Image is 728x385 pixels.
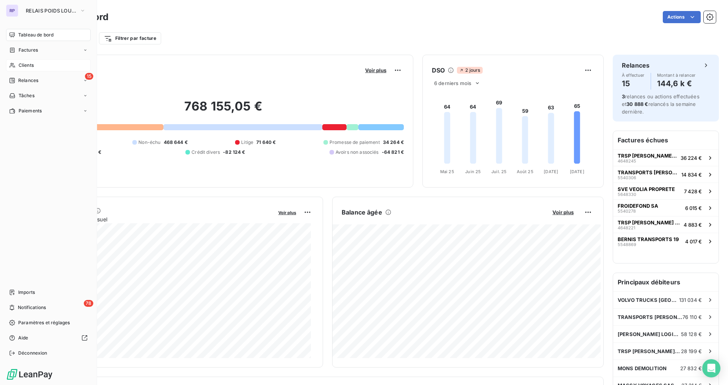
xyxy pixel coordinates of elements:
[622,93,700,115] span: relances ou actions effectuées et relancés la semaine dernière.
[491,169,507,174] tspan: Juil. 25
[613,199,719,216] button: FROIDEFOND SA55402786 015 €
[679,297,702,303] span: 131 034 €
[18,289,35,296] span: Imports
[6,5,18,17] div: RP
[19,47,38,54] span: Factures
[18,304,46,311] span: Notifications
[613,183,719,199] button: SVE VEOLIA PROPRETE56483307 428 €
[19,107,42,114] span: Paiements
[618,175,636,180] span: 5540306
[432,66,445,75] h6: DSO
[99,32,161,44] button: Filtrer par facture
[682,314,702,320] span: 76 110 €
[85,73,93,80] span: 15
[684,222,702,228] span: 4 883 €
[618,226,635,230] span: 4648221
[6,332,91,344] a: Aide
[657,77,696,90] h4: 144,6 k €
[618,236,679,242] span: BERNIS TRANSPORTS 19
[622,61,650,70] h6: Relances
[26,8,77,14] span: RELAIS POIDS LOURDS LIMOUSIN
[702,359,720,377] div: Open Intercom Messenger
[685,205,702,211] span: 6 015 €
[618,186,675,192] span: SVE VEOLIA PROPRETE
[223,149,245,156] span: -82 124 €
[365,67,386,73] span: Voir plus
[457,67,482,74] span: 2 jours
[382,149,404,156] span: -64 821 €
[440,169,454,174] tspan: Mai 25
[256,139,276,146] span: 71 640 €
[329,139,380,146] span: Promesse de paiement
[684,188,702,194] span: 7 428 €
[363,67,389,74] button: Voir plus
[465,169,481,174] tspan: Juin 25
[613,131,719,149] h6: Factures échues
[191,149,220,156] span: Crédit divers
[618,203,658,209] span: FROIDEFOND SA
[681,348,702,354] span: 28 199 €
[18,319,70,326] span: Paramètres et réglages
[681,172,702,178] span: 14 834 €
[618,153,678,159] span: TRSP [PERSON_NAME] ET FILS - [PERSON_NAME]
[434,80,471,86] span: 6 derniers mois
[618,314,682,320] span: TRANSPORTS [PERSON_NAME]
[613,273,719,291] h6: Principaux débiteurs
[18,32,53,38] span: Tableau de bord
[18,77,38,84] span: Relances
[618,169,678,175] span: TRANSPORTS [PERSON_NAME]
[43,215,273,223] span: Chiffre d'affaires mensuel
[618,192,636,197] span: 5648330
[336,149,379,156] span: Avoirs non associés
[84,300,93,307] span: 78
[241,139,253,146] span: Litige
[618,159,636,163] span: 4648245
[517,169,533,174] tspan: Août 25
[626,101,648,107] span: 30 888 €
[43,99,404,121] h2: 768 155,05 €
[138,139,160,146] span: Non-échu
[613,233,719,249] button: BERNIS TRANSPORTS 1955488694 017 €
[550,209,576,216] button: Voir plus
[570,169,584,174] tspan: [DATE]
[680,365,702,371] span: 27 832 €
[618,209,636,213] span: 5540278
[18,335,28,341] span: Aide
[618,242,636,247] span: 5548869
[552,209,574,215] span: Voir plus
[613,166,719,183] button: TRANSPORTS [PERSON_NAME]554030614 834 €
[622,73,645,77] span: À effectuer
[657,73,696,77] span: Montant à relancer
[613,216,719,233] button: TRSP [PERSON_NAME] ET FILS - [PERSON_NAME]46482214 883 €
[618,297,679,303] span: VOLVO TRUCKS [GEOGRAPHIC_DATA]-VTF
[19,62,34,69] span: Clients
[544,169,558,174] tspan: [DATE]
[622,77,645,90] h4: 15
[6,368,53,380] img: Logo LeanPay
[383,139,404,146] span: 34 264 €
[663,11,701,23] button: Actions
[164,139,188,146] span: 468 644 €
[342,208,382,217] h6: Balance âgée
[618,219,681,226] span: TRSP [PERSON_NAME] ET FILS - [PERSON_NAME]
[19,92,35,99] span: Tâches
[685,238,702,245] span: 4 017 €
[622,93,625,99] span: 3
[278,210,296,215] span: Voir plus
[613,149,719,166] button: TRSP [PERSON_NAME] ET FILS - [PERSON_NAME]464824536 224 €
[276,209,298,216] button: Voir plus
[681,331,702,337] span: 58 128 €
[618,348,681,354] span: TRSP [PERSON_NAME] ET FILS - [PERSON_NAME]
[618,331,681,337] span: [PERSON_NAME] LOGISTIQUE
[681,155,702,161] span: 36 224 €
[18,350,47,357] span: Déconnexion
[618,365,667,371] span: MONS DEMOLITION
